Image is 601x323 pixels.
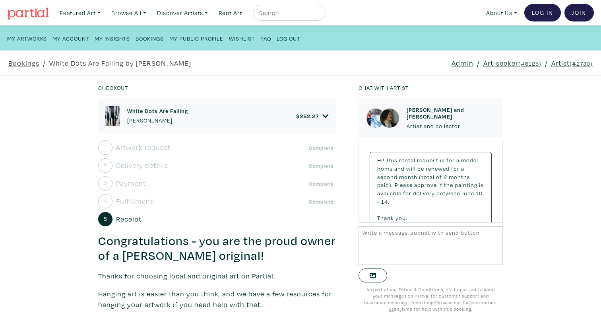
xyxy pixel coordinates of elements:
small: My Artworks [7,35,47,42]
p: [PERSON_NAME] [127,116,188,125]
span: 14. [381,198,390,205]
span: Thank [377,214,394,222]
small: As part of our Terms & Conditions, it's important to keep your messages on Partial for customer s... [364,286,497,312]
small: (#2730) [570,60,593,67]
span: be [417,165,424,172]
span: / [43,58,46,68]
span: 2 [444,173,447,181]
a: Log In [524,4,561,21]
a: Rent Art [215,5,246,21]
span: between [436,189,460,197]
a: My Account [52,33,89,43]
span: Complete [306,180,336,188]
img: phpThumb.php [366,108,386,128]
a: Featured Art [56,5,104,21]
a: My Public Profile [169,33,223,43]
span: Payment [116,178,146,189]
span: Delivery details [116,160,168,171]
span: home [377,165,393,172]
p: Hanging art is easier than you think, and we have a few resources for hanging your artwork if you... [98,288,336,310]
span: rental [399,156,415,164]
span: request [417,156,438,164]
span: - [377,198,380,205]
span: This [386,156,397,164]
span: for [451,165,459,172]
a: White Dots Are Falling by [PERSON_NAME] [49,58,191,68]
a: Browse our FAQs [436,300,475,305]
span: Complete [306,198,336,206]
span: (total [419,173,434,181]
span: and [394,165,405,172]
a: FAQ [260,33,271,43]
small: 1 [104,144,107,150]
span: second [377,173,397,181]
span: Artwork request [116,142,171,153]
a: Art-seeker(#6125) [483,58,541,68]
a: About Us [483,5,521,21]
a: Bookings [136,33,164,43]
span: 252.27 [300,112,319,120]
small: My Account [52,35,89,42]
span: Complete [306,162,336,170]
a: Wishlist [229,33,255,43]
span: for [403,189,411,197]
h6: White Dots Are Falling [127,107,188,114]
span: June [462,189,474,197]
a: My Insights [95,33,130,43]
a: Admin [452,58,473,68]
span: delivery [413,189,435,197]
span: a [456,156,459,164]
span: you. [395,214,407,222]
input: Search [258,8,318,18]
small: My Insights [95,35,130,42]
a: $252.27 [296,113,329,120]
a: Bookings [8,58,39,68]
p: Artist and collector [407,122,496,130]
span: months [449,173,470,181]
a: Join [564,4,594,21]
span: Hi! [377,156,384,164]
p: Thanks for choosing local and original art on Partial. [98,270,336,281]
span: the [444,181,453,189]
small: Wishlist [229,35,255,42]
small: 5 [104,216,107,222]
small: Bookings [136,35,164,42]
a: Artist(#2730) [551,58,593,68]
small: Checkout [98,84,128,91]
span: paid). [377,181,393,189]
span: available [377,189,401,197]
span: Receipt [116,214,142,224]
small: (#6125) [518,60,541,67]
span: model [461,156,478,164]
a: White Dots Are Falling [PERSON_NAME] [127,107,188,125]
span: will [406,165,416,172]
span: 10 [476,189,483,197]
span: Fulfillment [116,196,153,206]
span: month [399,173,417,181]
h6: $ [296,113,319,119]
span: / [545,58,548,68]
span: approve [414,181,437,189]
span: Please [395,181,413,189]
small: FAQ [260,35,271,42]
a: contact us [389,300,497,312]
a: Log Out [277,33,300,43]
small: My Public Profile [169,35,223,42]
small: 2 [104,162,107,168]
span: if [438,181,442,189]
a: My Artworks [7,33,47,43]
span: for [446,156,455,164]
span: is [440,156,445,164]
small: Chat with artist [359,84,409,91]
span: Complete [306,144,336,152]
span: of [436,173,442,181]
span: renewed [426,165,450,172]
span: is [479,181,484,189]
span: / [477,58,480,68]
a: Browse All [108,5,150,21]
h6: [PERSON_NAME] and [PERSON_NAME] [407,106,496,120]
small: 3 [104,180,107,186]
h3: Congratulations - you are the proud owner of a [PERSON_NAME] original! [98,233,336,264]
